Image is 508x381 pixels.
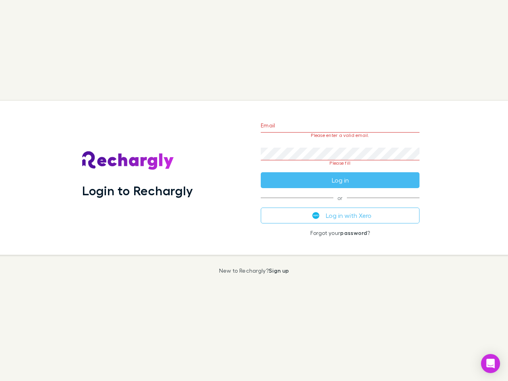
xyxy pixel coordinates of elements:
a: Sign up [269,267,289,274]
button: Log in with Xero [261,208,419,223]
p: Please enter a valid email. [261,133,419,138]
img: Rechargly's Logo [82,151,174,170]
p: Please fill [261,160,419,166]
div: Open Intercom Messenger [481,354,500,373]
p: Forgot your ? [261,230,419,236]
h1: Login to Rechargly [82,183,193,198]
a: password [340,229,367,236]
button: Log in [261,172,419,188]
p: New to Rechargly? [219,267,289,274]
img: Xero's logo [312,212,319,219]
